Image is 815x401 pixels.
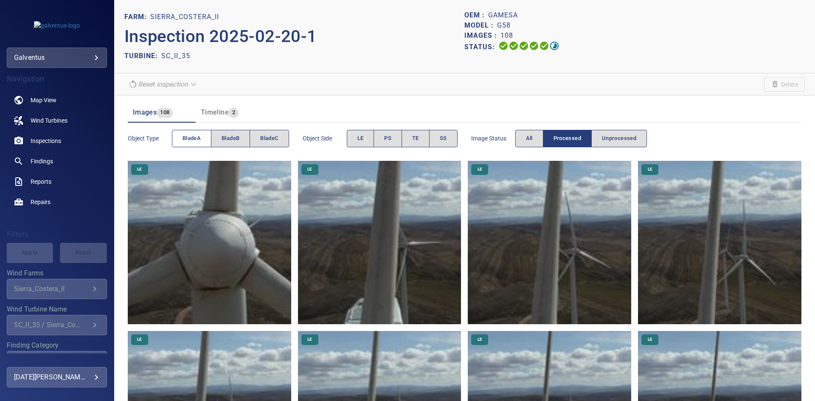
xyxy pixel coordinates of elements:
[519,41,529,51] svg: Selecting 100%
[764,77,805,92] span: Unable to delete the inspection due to your user permissions
[31,137,61,145] span: Inspections
[7,151,107,171] a: findings noActive
[7,131,107,151] a: inspections noActive
[172,130,289,147] div: objectType
[124,24,465,49] p: Inspection 2025-02-20-1
[7,315,107,335] div: Wind Turbine Name
[124,12,150,22] p: FARM:
[302,337,317,342] span: LE
[554,134,581,143] span: Processed
[7,270,107,277] label: Wind Farms
[31,157,53,165] span: Findings
[150,12,219,22] p: Sierra_Costera_II
[7,342,107,349] label: Finding Category
[31,177,51,186] span: Reports
[157,108,173,118] span: 108
[384,134,391,143] span: PS
[7,90,107,110] a: map noActive
[222,134,239,143] span: bladeB
[303,134,347,143] span: Object Side
[7,306,107,313] label: Wind Turbine Name
[14,370,100,384] div: [DATE][PERSON_NAME]
[172,130,211,147] button: bladeA
[7,171,107,192] a: reports noActive
[124,77,202,92] div: Reset inspection
[602,134,636,143] span: Unprocessed
[124,77,202,92] div: Unable to reset the inspection due to your user permissions
[7,75,107,83] h4: Navigation
[14,285,90,293] div: Sierra_Costera_II
[347,130,374,147] button: LE
[7,48,107,68] div: galventus
[374,130,402,147] button: PS
[549,41,559,51] svg: Classification 94%
[201,108,229,116] span: Timeline
[211,130,250,147] button: bladeB
[529,41,539,51] svg: ML Processing 100%
[539,41,549,51] svg: Matching 100%
[497,20,511,31] p: G58
[124,51,161,61] p: TURBINE:
[402,130,430,147] button: TE
[31,116,67,125] span: Wind Turbines
[302,166,317,172] span: LE
[7,351,107,371] div: Finding Category
[643,337,658,342] span: LE
[14,321,90,329] div: SC_II_35 / Sierra_Costera_II
[132,337,147,342] span: LE
[509,41,519,51] svg: Data Formatted 100%
[515,130,543,147] button: All
[132,166,147,172] span: LE
[412,134,419,143] span: TE
[347,130,458,147] div: objectSide
[31,198,51,206] span: Repairs
[440,134,447,143] span: SS
[472,337,487,342] span: LE
[464,41,498,53] p: Status:
[471,134,515,143] span: Image Status
[429,130,458,147] button: SS
[7,110,107,131] a: windturbines noActive
[357,134,364,143] span: LE
[526,134,533,143] span: All
[472,166,487,172] span: LE
[133,108,157,116] span: Images
[500,31,513,41] p: 108
[138,80,188,88] em: Reset inspection
[31,96,56,104] span: Map View
[161,51,190,61] p: SC_II_35
[7,192,107,212] a: repairs noActive
[7,230,107,238] h4: Filters
[229,108,239,118] span: 2
[543,130,592,147] button: Processed
[34,21,80,30] img: galventus-logo
[591,130,647,147] button: Unprocessed
[488,10,518,20] p: Gamesa
[128,134,172,143] span: Object type
[260,134,278,143] span: bladeC
[464,10,488,20] p: OEM :
[643,166,658,172] span: LE
[464,31,500,41] p: Images :
[515,130,647,147] div: imageStatus
[464,20,497,31] p: Model :
[14,51,100,64] div: galventus
[7,279,107,299] div: Wind Farms
[498,41,509,51] svg: Uploading 100%
[250,130,289,147] button: bladeC
[183,134,201,143] span: bladeA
